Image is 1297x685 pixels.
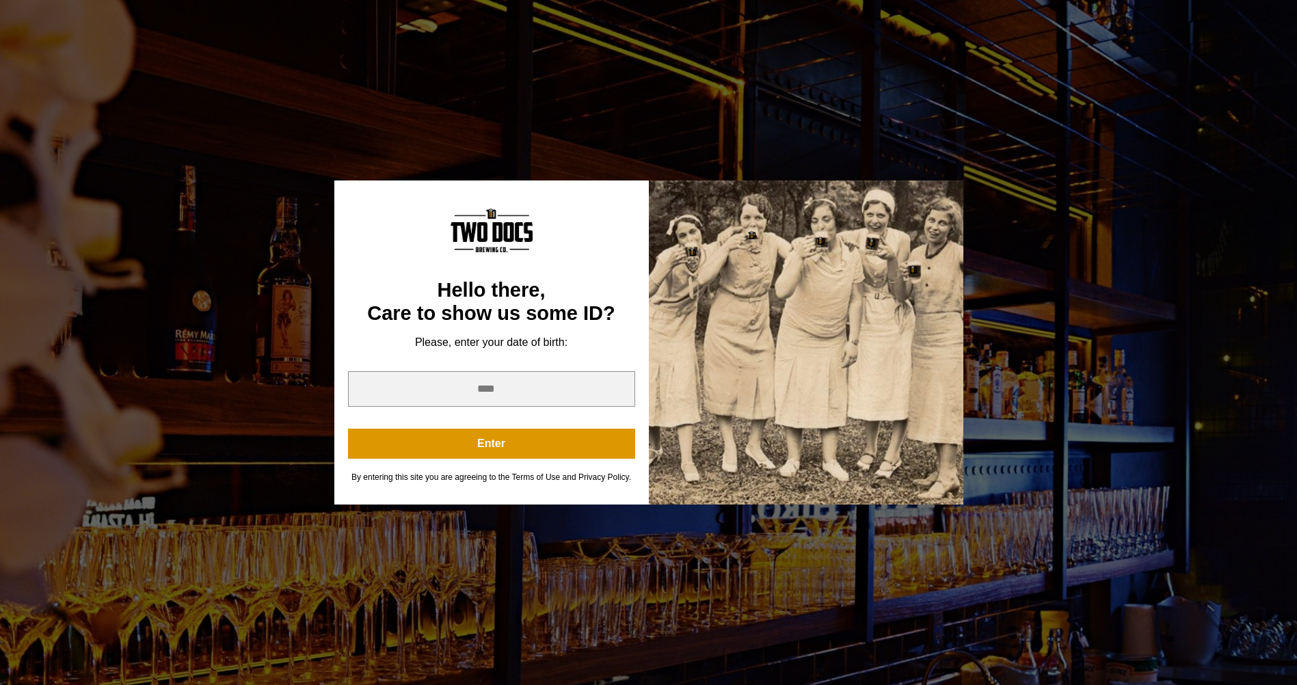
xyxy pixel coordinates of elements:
div: By entering this site you are agreeing to the Terms of Use and Privacy Policy. [348,472,635,483]
div: Please, enter your date of birth: [348,336,635,349]
input: year [348,371,635,407]
img: Content Logo [451,208,533,252]
div: Hello there, Care to show us some ID? [348,279,635,325]
button: Enter [348,429,635,459]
